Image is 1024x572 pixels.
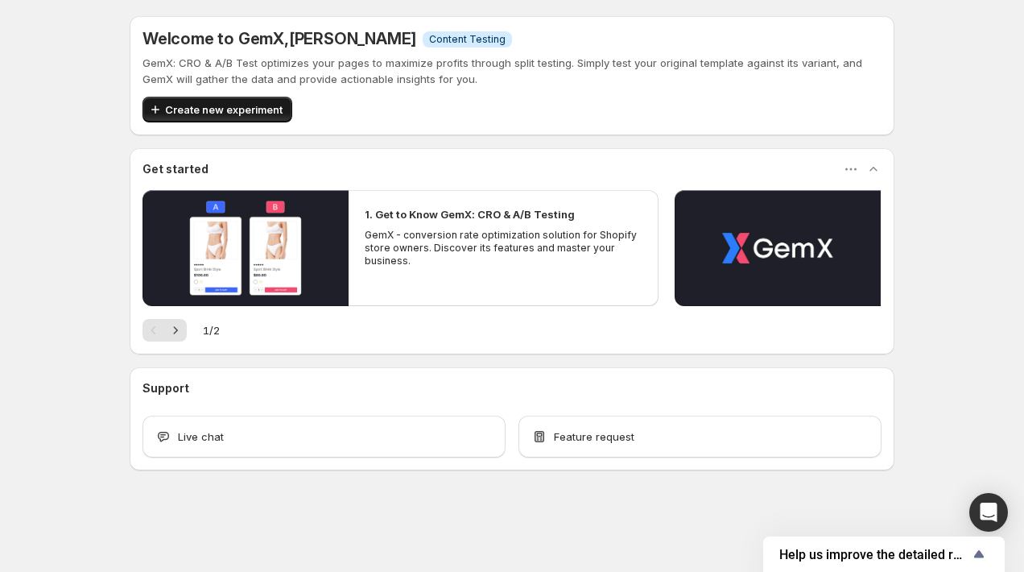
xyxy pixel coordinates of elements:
button: Play video [142,190,349,306]
span: Feature request [554,429,634,445]
span: Create new experiment [165,102,283,118]
span: , [PERSON_NAME] [284,29,416,48]
p: GemX: CRO & A/B Test optimizes your pages to maximize profits through split testing. Simply test ... [142,55,882,87]
span: Help us improve the detailed report for A/B campaigns [779,547,969,562]
nav: Pagination [142,319,187,342]
span: Content Testing [429,33,506,46]
button: Play video [675,190,881,306]
h3: Get started [142,161,209,177]
h5: Welcome to GemX [142,29,416,48]
h2: 1. Get to Know GemX: CRO & A/B Testing [365,206,575,222]
button: Create new experiment [142,97,292,122]
h3: Support [142,380,189,396]
span: 1 / 2 [203,322,220,338]
span: Live chat [178,429,224,445]
button: Next [164,319,187,342]
p: GemX - conversion rate optimization solution for Shopify store owners. Discover its features and ... [365,229,642,267]
div: Open Intercom Messenger [969,493,1008,532]
button: Show survey - Help us improve the detailed report for A/B campaigns [779,545,989,564]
